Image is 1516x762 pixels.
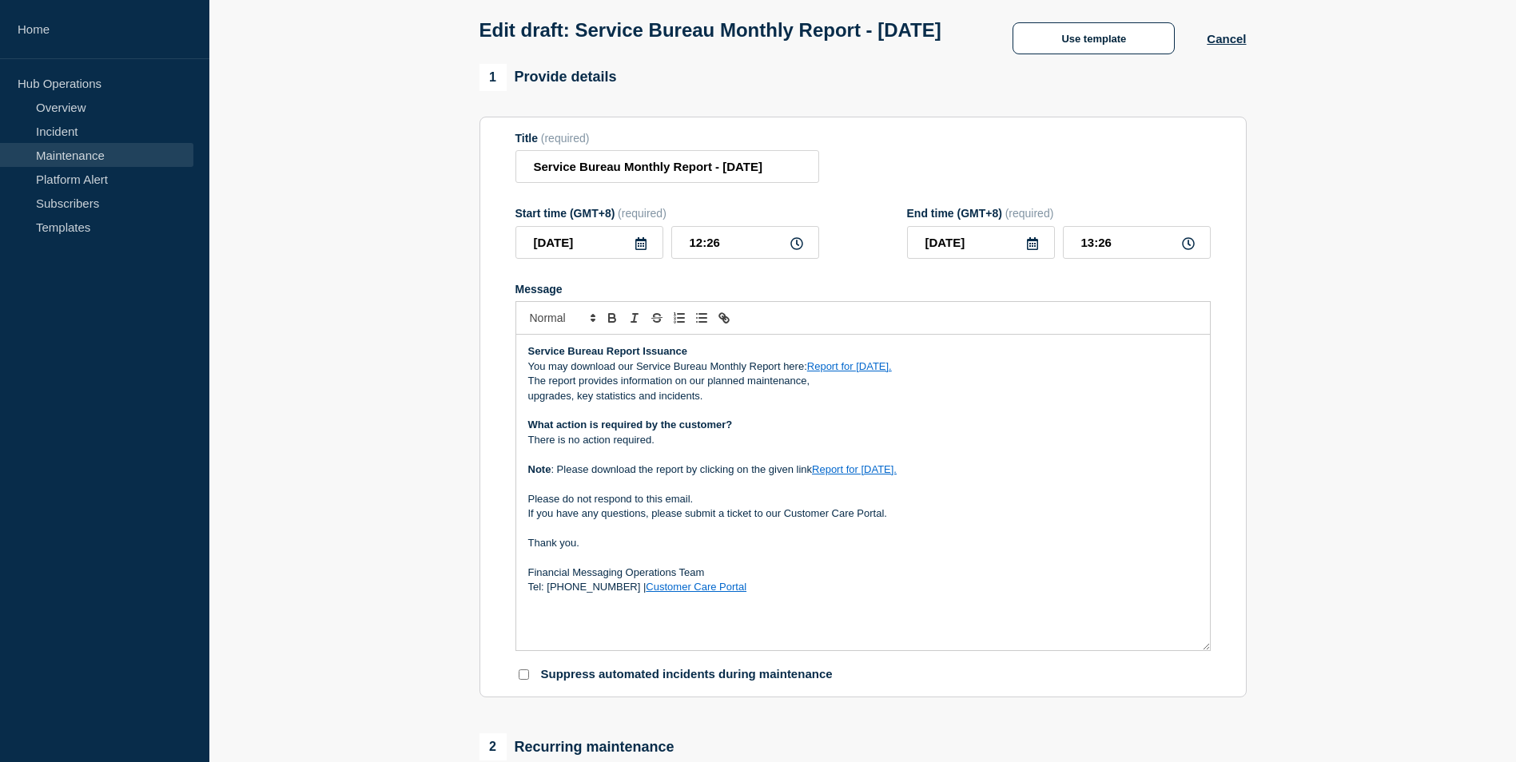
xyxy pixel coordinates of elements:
input: Suppress automated incidents during maintenance [519,669,529,680]
button: Cancel [1207,32,1246,46]
div: End time (GMT+8) [907,207,1211,220]
div: Recurring maintenance [479,733,674,760]
input: HH:MM [1063,226,1211,259]
h1: Edit draft: Service Bureau Monthly Report - [DATE] [479,19,941,42]
strong: What action is required by the customer? [528,419,733,431]
span: (required) [541,132,590,145]
p: Please do not respond to this email. [528,492,1198,506]
button: Use template [1013,22,1175,54]
a: Customer Care Portal [646,581,746,593]
strong: Note [528,463,551,475]
p: You may download our Service Bureau Monthly Report here: [528,359,1198,374]
input: YYYY-MM-DD [515,226,663,259]
button: Toggle link [713,308,735,327]
input: YYYY-MM-DD [907,226,1055,259]
button: Toggle bold text [601,308,623,327]
p: Tel: [PHONE_NUMBER] | [528,580,1198,594]
p: : Please download the report by clicking on the given link [528,462,1198,477]
button: Toggle bulleted list [690,308,713,327]
div: Message [516,335,1210,650]
strong: Service Bureau Report Issuance [528,345,687,357]
div: Provide details [479,64,617,91]
button: Toggle ordered list [668,308,690,327]
p: upgrades, key statistics and incidents. [528,389,1198,403]
span: (required) [618,207,666,220]
input: HH:MM [671,226,819,259]
span: 2 [479,733,507,760]
p: The report provides information on our planned maintenance, [528,374,1198,388]
p: There is no action required. [528,433,1198,447]
input: Title [515,150,819,183]
p: Thank you. [528,536,1198,550]
p: Suppress automated incidents during maintenance [541,667,833,682]
a: Report for [DATE]. [807,360,892,372]
div: Start time (GMT+8) [515,207,819,220]
span: 1 [479,64,507,91]
span: Font size [523,308,601,327]
span: (required) [1005,207,1054,220]
a: Report for [DATE]. [812,463,897,475]
p: Financial Messaging Operations Team [528,566,1198,580]
div: Title [515,132,819,145]
button: Toggle strikethrough text [646,308,668,327]
p: If you have any questions, please submit a ticket to our Customer Care Portal. [528,506,1198,521]
button: Toggle italic text [623,308,646,327]
div: Message [515,283,1211,296]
